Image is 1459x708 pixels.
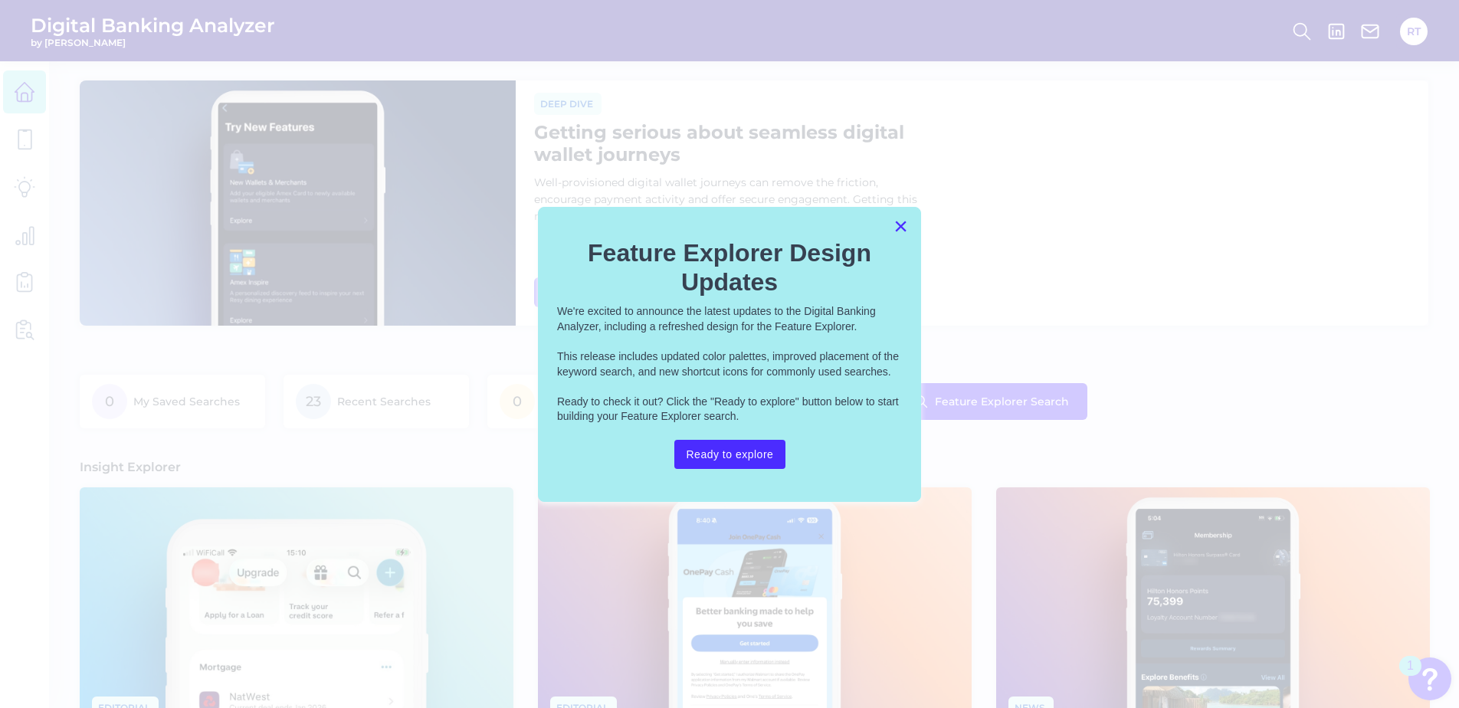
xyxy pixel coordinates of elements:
[557,395,902,424] p: Ready to check it out? Click the "Ready to explore" button below to start building your Feature E...
[557,238,902,297] h2: Feature Explorer Design Updates
[674,440,786,469] button: Ready to explore
[557,349,902,379] p: This release includes updated color palettes, improved placement of the keyword search, and new s...
[557,304,902,334] p: We're excited to announce the latest updates to the Digital Banking Analyzer, including a refresh...
[893,214,908,238] button: Close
